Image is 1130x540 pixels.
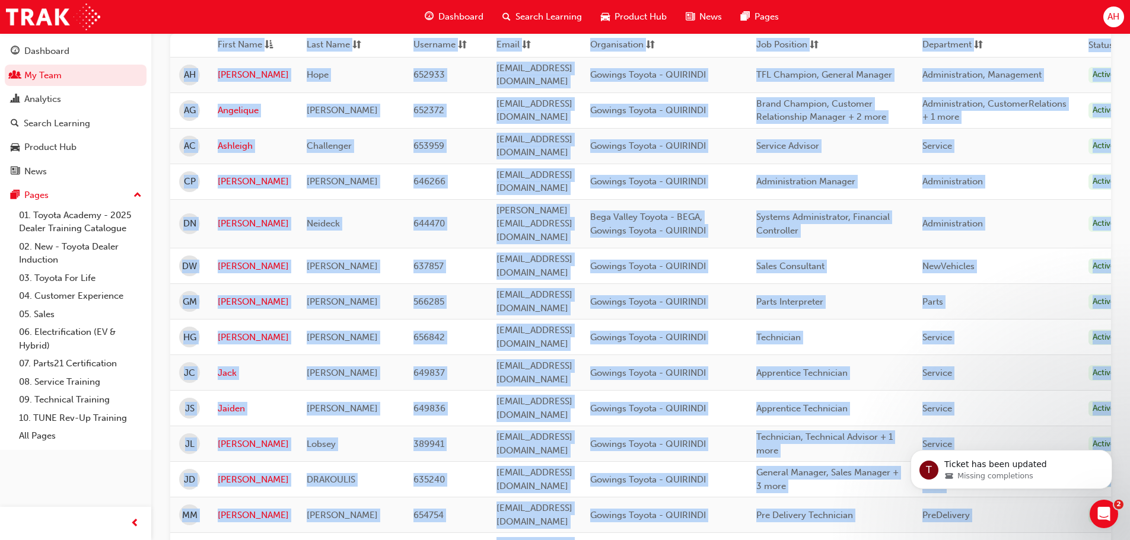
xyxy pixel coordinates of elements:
span: 637857 [413,261,444,271]
span: Administration, CustomerRelations + 1 more [922,98,1067,123]
span: Administration [922,176,983,187]
button: Last Namesorting-icon [307,38,372,53]
button: Organisationsorting-icon [590,38,655,53]
span: Service [922,403,952,414]
span: [PERSON_NAME] [307,105,378,116]
span: guage-icon [11,46,20,57]
span: [PERSON_NAME] [307,176,378,187]
span: Gowings Toyota - QUIRINDI [590,176,706,187]
span: [PERSON_NAME] [307,332,378,343]
div: Dashboard [24,44,69,58]
span: Administration [922,218,983,229]
span: 649836 [413,403,445,414]
span: News [699,10,722,24]
span: 644470 [413,218,445,229]
span: MM [182,509,198,522]
div: Active [1088,365,1119,381]
a: [PERSON_NAME] [218,260,289,273]
span: 2 [1114,500,1123,509]
a: Angelique [218,104,289,117]
span: Last Name [307,38,350,53]
span: Gowings Toyota - QUIRINDI [590,510,706,520]
span: JS [185,402,195,416]
span: [EMAIL_ADDRESS][DOMAIN_NAME] [496,467,572,491]
a: Search Learning [5,113,147,135]
span: Technician [756,332,801,343]
a: Ashleigh [218,139,289,153]
button: Pages [5,184,147,206]
span: car-icon [601,9,610,24]
span: Pre Delivery Technician [756,510,853,520]
span: Gowings Toyota - QUIRINDI [590,69,706,80]
img: Trak [6,4,100,30]
span: DW [182,260,197,273]
span: Dashboard [438,10,483,24]
span: Technician, Technical Advisor + 1 more [756,432,893,456]
span: Parts [922,296,943,307]
span: JC [184,366,195,380]
span: pages-icon [741,9,750,24]
span: Organisation [590,38,644,53]
span: [EMAIL_ADDRESS][DOMAIN_NAME] [496,254,572,278]
span: chart-icon [11,94,20,105]
button: First Nameasc-icon [218,38,283,53]
span: [EMAIL_ADDRESS][DOMAIN_NAME] [496,360,572,385]
span: pages-icon [11,190,20,201]
span: [EMAIL_ADDRESS][DOMAIN_NAME] [496,396,572,420]
a: 07. Parts21 Certification [14,354,147,373]
button: AH [1103,7,1124,27]
span: AC [184,139,196,153]
span: [EMAIL_ADDRESS][DOMAIN_NAME] [496,325,572,349]
div: Search Learning [24,117,90,130]
span: Gowings Toyota - QUIRINDI [590,140,706,151]
a: Jack [218,366,289,380]
span: AH [184,68,196,82]
span: [PERSON_NAME] [307,510,378,520]
span: Sales Consultant [756,261,825,271]
a: [PERSON_NAME] [218,217,289,231]
span: 389941 [413,439,444,449]
span: Parts Interpreter [756,296,823,307]
a: 09. Technical Training [14,391,147,409]
a: [PERSON_NAME] [218,331,289,344]
th: Status [1088,39,1113,52]
span: up-icon [133,188,142,203]
span: DRAKOULIS [307,474,355,485]
a: [PERSON_NAME] [218,473,289,487]
div: Active [1088,138,1119,154]
span: asc-icon [265,38,273,53]
div: Active [1088,401,1119,417]
div: Active [1088,258,1119,274]
a: car-iconProduct Hub [591,5,676,29]
span: Apprentice Technician [756,368,848,378]
a: news-iconNews [676,5,731,29]
span: sorting-icon [974,38,983,53]
button: Usernamesorting-icon [413,38,479,53]
a: [PERSON_NAME] [218,437,289,451]
button: Emailsorting-icon [496,38,562,53]
span: sorting-icon [646,38,655,53]
span: 654754 [413,510,444,520]
a: pages-iconPages [731,5,788,29]
div: Active [1088,174,1119,190]
div: Active [1088,103,1119,119]
div: Analytics [24,92,61,106]
span: Gowings Toyota - QUIRINDI [590,261,706,271]
span: DN [183,217,196,231]
span: search-icon [502,9,511,24]
a: 04. Customer Experience [14,287,147,305]
span: people-icon [11,71,20,81]
button: Job Positionsorting-icon [756,38,822,53]
span: 646266 [413,176,445,187]
span: guage-icon [425,9,434,24]
span: AH [1107,10,1119,24]
span: Lobsey [307,439,336,449]
span: Service [922,140,952,151]
span: Systems Administrator, Financial Controller [756,212,890,236]
span: [PERSON_NAME] [307,296,378,307]
div: Active [1088,330,1119,346]
span: HG [183,331,196,344]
